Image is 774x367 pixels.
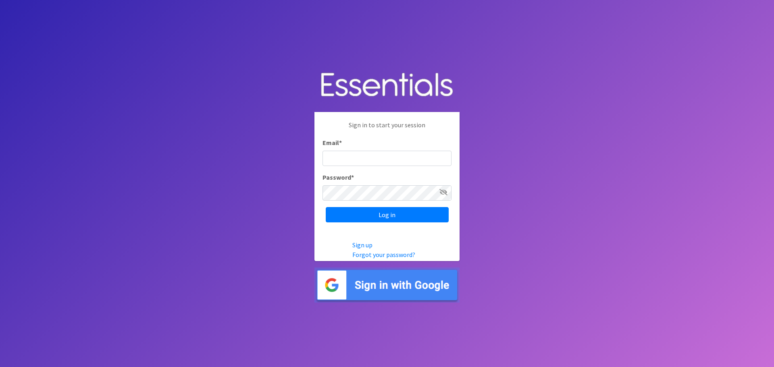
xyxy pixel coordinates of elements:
[322,172,354,182] label: Password
[352,241,372,249] a: Sign up
[322,120,451,138] p: Sign in to start your session
[339,139,342,147] abbr: required
[314,64,460,106] img: Human Essentials
[352,251,415,259] a: Forgot your password?
[326,207,449,222] input: Log in
[314,267,460,303] img: Sign in with Google
[322,138,342,147] label: Email
[351,173,354,181] abbr: required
